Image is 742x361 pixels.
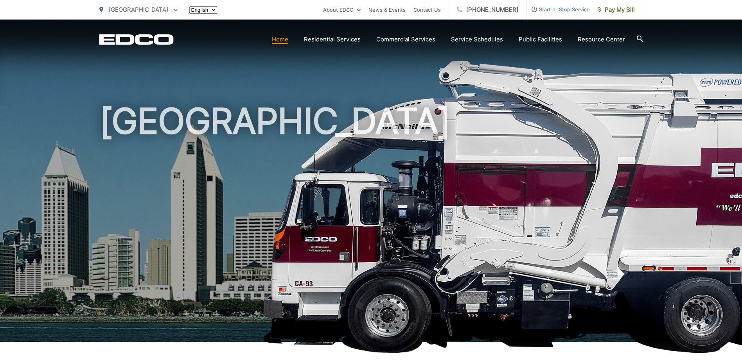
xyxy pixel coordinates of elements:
h1: [GEOGRAPHIC_DATA] [99,102,643,349]
a: News & Events [368,5,406,14]
a: Public Facilities [519,35,562,44]
a: EDCD logo. Return to the homepage. [99,34,174,45]
a: Contact Us [413,5,441,14]
a: Service Schedules [451,35,503,44]
a: Commercial Services [376,35,435,44]
span: [GEOGRAPHIC_DATA] [109,6,168,13]
a: Residential Services [304,35,361,44]
a: About EDCO [323,5,361,14]
span: Pay My Bill [598,5,635,14]
select: Select a language [189,6,217,14]
a: Resource Center [578,35,625,44]
a: Home [272,35,288,44]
